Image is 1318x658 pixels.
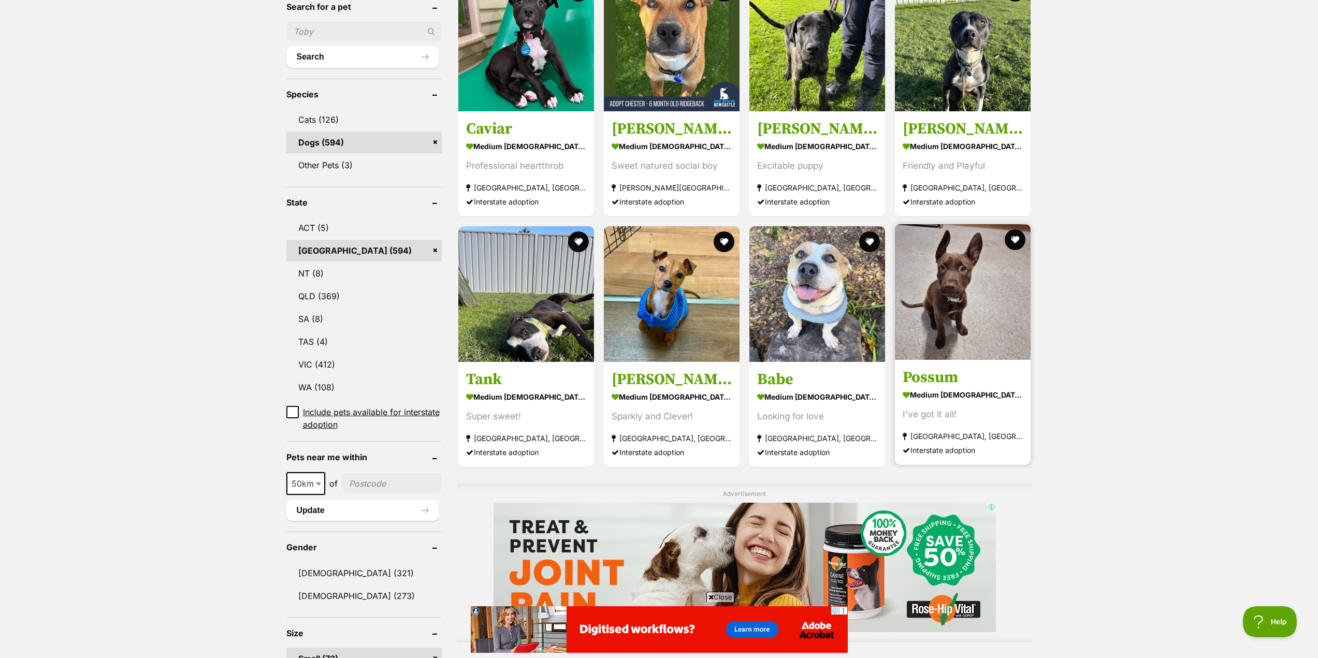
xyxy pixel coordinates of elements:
[466,389,586,404] strong: medium [DEMOGRAPHIC_DATA] Dog
[286,308,442,330] a: SA (8)
[903,159,1023,173] div: Friendly and Playful
[494,503,996,632] iframe: Advertisement
[895,111,1031,216] a: [PERSON_NAME] medium [DEMOGRAPHIC_DATA] Dog Friendly and Playful [GEOGRAPHIC_DATA], [GEOGRAPHIC_D...
[903,387,1023,402] strong: medium [DEMOGRAPHIC_DATA] Dog
[286,109,442,130] a: Cats (126)
[749,362,885,467] a: Babe medium [DEMOGRAPHIC_DATA] Dog Looking for love [GEOGRAPHIC_DATA], [GEOGRAPHIC_DATA] Intersta...
[903,181,1023,195] strong: [GEOGRAPHIC_DATA], [GEOGRAPHIC_DATA]
[286,22,442,41] input: Toby
[286,217,442,239] a: ACT (5)
[757,445,877,459] div: Interstate adoption
[568,231,589,252] button: favourite
[604,226,740,362] img: Jolie - Australian Kelpie Dog
[757,195,877,209] div: Interstate adoption
[287,476,324,491] span: 50km
[286,354,442,375] a: VIC (412)
[286,500,439,521] button: Update
[757,389,877,404] strong: medium [DEMOGRAPHIC_DATA] Dog
[757,370,877,389] h3: Babe
[286,131,442,153] a: Dogs (594)
[1005,229,1026,250] button: favourite
[757,431,877,445] strong: [GEOGRAPHIC_DATA], [GEOGRAPHIC_DATA]
[612,431,732,445] strong: [GEOGRAPHIC_DATA], [GEOGRAPHIC_DATA]
[903,139,1023,154] strong: medium [DEMOGRAPHIC_DATA] Dog
[329,477,338,490] span: of
[286,628,442,638] header: Size
[604,111,740,216] a: [PERSON_NAME] - [DEMOGRAPHIC_DATA][GEOGRAPHIC_DATA] medium [DEMOGRAPHIC_DATA] Dog Sweet natured s...
[286,262,442,284] a: NT (8)
[903,407,1023,421] div: I've got it all!
[757,410,877,423] div: Looking for love
[749,226,885,362] img: Babe - American Staffordshire Terrier Dog
[286,406,442,431] a: Include pets available for interstate adoption
[903,443,1023,457] div: Interstate adoption
[286,376,442,398] a: WA (108)
[286,472,325,495] span: 50km
[612,370,732,389] h3: [PERSON_NAME]
[466,119,586,139] h3: Caviar
[286,90,442,99] header: Species
[895,360,1031,465] a: Possum medium [DEMOGRAPHIC_DATA] Dog I've got it all! [GEOGRAPHIC_DATA], [GEOGRAPHIC_DATA] Inters...
[859,231,880,252] button: favourite
[286,585,442,607] a: [DEMOGRAPHIC_DATA] (273)
[466,445,586,459] div: Interstate adoption
[466,431,586,445] strong: [GEOGRAPHIC_DATA], [GEOGRAPHIC_DATA]
[612,181,732,195] strong: [PERSON_NAME][GEOGRAPHIC_DATA], [GEOGRAPHIC_DATA]
[757,159,877,173] div: Excitable puppy
[612,159,732,173] div: Sweet natured social boy
[458,111,594,216] a: Caviar medium [DEMOGRAPHIC_DATA] Dog Professional heartthrob [GEOGRAPHIC_DATA], [GEOGRAPHIC_DATA]...
[604,362,740,467] a: [PERSON_NAME] medium [DEMOGRAPHIC_DATA] Dog Sparkly and Clever! [GEOGRAPHIC_DATA], [GEOGRAPHIC_DA...
[612,195,732,209] div: Interstate adoption
[466,181,586,195] strong: [GEOGRAPHIC_DATA], [GEOGRAPHIC_DATA]
[612,389,732,404] strong: medium [DEMOGRAPHIC_DATA] Dog
[458,226,594,362] img: Tank - Staffordshire Bull Terrier Dog
[286,543,442,552] header: Gender
[286,154,442,176] a: Other Pets (3)
[286,2,442,11] header: Search for a pet
[903,195,1023,209] div: Interstate adoption
[466,410,586,423] div: Super sweet!
[466,159,586,173] div: Professional heartthrob
[466,195,586,209] div: Interstate adoption
[286,47,439,67] button: Search
[757,119,877,139] h3: [PERSON_NAME]
[612,445,732,459] div: Interstate adoption
[895,224,1031,360] img: Possum - Australian Kelpie Dog
[749,111,885,216] a: [PERSON_NAME] medium [DEMOGRAPHIC_DATA] Dog Excitable puppy [GEOGRAPHIC_DATA], [GEOGRAPHIC_DATA] ...
[714,231,734,252] button: favourite
[903,429,1023,443] strong: [GEOGRAPHIC_DATA], [GEOGRAPHIC_DATA]
[286,331,442,353] a: TAS (4)
[757,139,877,154] strong: medium [DEMOGRAPHIC_DATA] Dog
[903,368,1023,387] h3: Possum
[757,181,877,195] strong: [GEOGRAPHIC_DATA], [GEOGRAPHIC_DATA]
[471,606,848,653] iframe: Advertisement
[457,484,1032,642] div: Advertisement
[706,592,734,602] span: Close
[466,370,586,389] h3: Tank
[612,139,732,154] strong: medium [DEMOGRAPHIC_DATA] Dog
[286,240,442,261] a: [GEOGRAPHIC_DATA] (594)
[903,119,1023,139] h3: [PERSON_NAME]
[286,198,442,207] header: State
[612,119,732,139] h3: [PERSON_NAME] - [DEMOGRAPHIC_DATA][GEOGRAPHIC_DATA]
[612,410,732,423] div: Sparkly and Clever!
[342,474,442,493] input: postcode
[286,285,442,307] a: QLD (369)
[466,139,586,154] strong: medium [DEMOGRAPHIC_DATA] Dog
[286,562,442,584] a: [DEMOGRAPHIC_DATA] (321)
[1243,606,1297,637] iframe: Help Scout Beacon - Open
[303,406,442,431] span: Include pets available for interstate adoption
[286,452,442,462] header: Pets near me within
[458,362,594,467] a: Tank medium [DEMOGRAPHIC_DATA] Dog Super sweet! [GEOGRAPHIC_DATA], [GEOGRAPHIC_DATA] Interstate a...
